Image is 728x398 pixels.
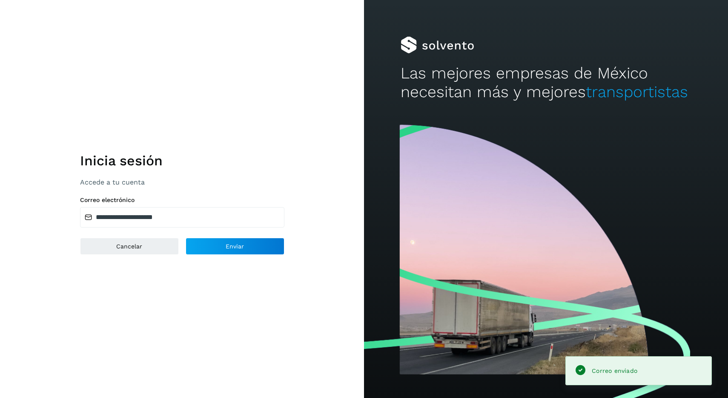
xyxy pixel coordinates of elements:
[592,367,637,374] span: Correo enviado
[80,178,284,186] p: Accede a tu cuenta
[186,238,284,255] button: Enviar
[116,243,142,249] span: Cancelar
[80,238,179,255] button: Cancelar
[80,196,284,204] label: Correo electrónico
[586,83,688,101] span: transportistas
[401,64,692,102] h2: Las mejores empresas de México necesitan más y mejores
[80,153,284,169] h1: Inicia sesión
[226,243,244,249] span: Enviar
